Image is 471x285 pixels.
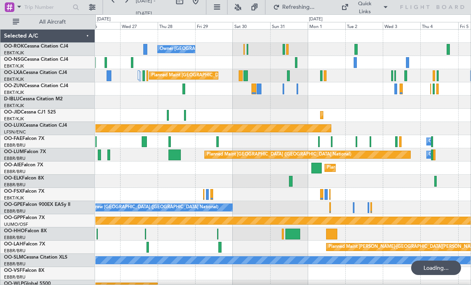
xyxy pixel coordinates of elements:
[4,215,23,220] span: OO-GPP
[4,221,28,227] a: UUMO/OSF
[4,195,24,201] a: EBKT/KJK
[4,57,24,62] span: OO-NSG
[83,22,120,29] div: Tue 26
[4,84,24,88] span: OO-ZUN
[4,229,47,233] a: OO-HHOFalcon 8X
[309,16,323,23] div: [DATE]
[4,123,23,128] span: OO-LUX
[120,22,158,29] div: Wed 27
[85,201,218,213] div: No Crew [GEOGRAPHIC_DATA] ([GEOGRAPHIC_DATA] National)
[21,19,84,25] span: All Aircraft
[270,22,308,29] div: Sun 31
[4,169,26,175] a: EBBR/BRU
[4,189,44,194] a: OO-FSXFalcon 7X
[4,129,26,135] a: LFSN/ENC
[4,97,63,102] a: D-IBLUCessna Citation M2
[4,182,26,188] a: EBBR/BRU
[4,229,25,233] span: OO-HHO
[4,274,26,280] a: EBBR/BRU
[24,1,70,13] input: Trip Number
[233,22,270,29] div: Sat 30
[383,22,420,29] div: Wed 3
[4,136,22,141] span: OO-FAE
[345,22,383,29] div: Tue 2
[4,50,24,56] a: EBKT/KJK
[4,110,56,115] a: OO-JIDCessna CJ1 525
[4,163,21,167] span: OO-AIE
[4,110,21,115] span: OO-JID
[4,202,23,207] span: OO-GPE
[4,189,22,194] span: OO-FSX
[4,255,23,260] span: OO-SLM
[4,70,67,75] a: OO-LXACessna Citation CJ4
[207,149,351,161] div: Planned Maint [GEOGRAPHIC_DATA] ([GEOGRAPHIC_DATA] National)
[4,242,23,247] span: OO-LAH
[97,16,111,23] div: [DATE]
[4,103,24,109] a: EBKT/KJK
[4,255,67,260] a: OO-SLMCessna Citation XLS
[9,16,87,28] button: All Aircraft
[411,261,461,275] div: Loading...
[4,248,26,254] a: EBBR/BRU
[4,268,44,273] a: OO-VSFFalcon 8X
[4,215,45,220] a: OO-GPPFalcon 7X
[337,1,392,14] button: Quick Links
[327,162,453,174] div: Planned Maint [GEOGRAPHIC_DATA] ([GEOGRAPHIC_DATA])
[269,1,317,14] button: Refreshing...
[4,155,26,161] a: EBBR/BRU
[4,44,24,49] span: OO-ROK
[4,123,67,128] a: OO-LUXCessna Citation CJ4
[4,136,44,141] a: OO-FAEFalcon 7X
[4,57,68,62] a: OO-NSGCessna Citation CJ4
[4,90,24,96] a: EBKT/KJK
[308,22,345,29] div: Mon 1
[4,176,44,181] a: OO-ELKFalcon 8X
[4,44,68,49] a: OO-ROKCessna Citation CJ4
[151,70,296,82] div: Planned Maint [GEOGRAPHIC_DATA] ([GEOGRAPHIC_DATA] National)
[4,116,24,122] a: EBKT/KJK
[4,149,24,154] span: OO-LUM
[4,261,26,267] a: EBBR/BRU
[158,22,195,29] div: Thu 28
[4,242,45,247] a: OO-LAHFalcon 7X
[4,84,68,88] a: OO-ZUNCessna Citation CJ4
[420,22,458,29] div: Thu 4
[4,142,26,148] a: EBBR/BRU
[195,22,233,29] div: Fri 29
[4,235,26,241] a: EBBR/BRU
[4,202,70,207] a: OO-GPEFalcon 900EX EASy II
[4,70,23,75] span: OO-LXA
[160,43,267,55] div: Owner [GEOGRAPHIC_DATA]-[GEOGRAPHIC_DATA]
[323,109,416,121] div: Planned Maint Kortrijk-[GEOGRAPHIC_DATA]
[4,176,22,181] span: OO-ELK
[4,63,24,69] a: EBKT/KJK
[4,163,43,167] a: OO-AIEFalcon 7X
[4,268,22,273] span: OO-VSF
[4,97,20,102] span: D-IBLU
[4,76,24,82] a: EBKT/KJK
[281,4,315,10] span: Refreshing...
[4,208,26,214] a: EBBR/BRU
[4,149,46,154] a: OO-LUMFalcon 7X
